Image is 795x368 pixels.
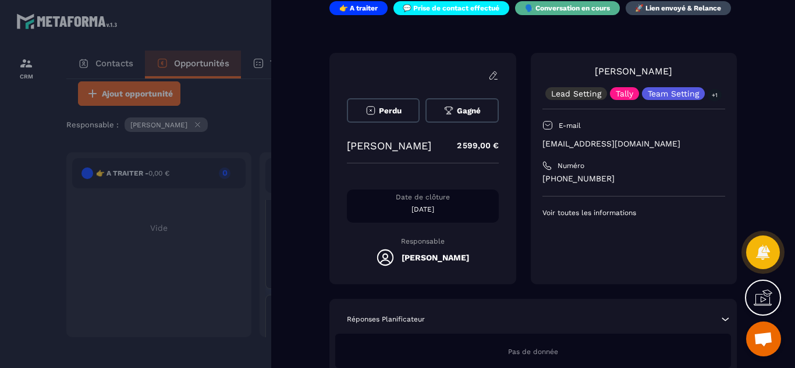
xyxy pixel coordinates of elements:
p: Responsable [347,237,499,245]
button: Perdu [347,98,420,123]
p: Voir toutes les informations [542,208,725,217]
p: Team Setting [648,90,699,98]
div: Ouvrir le chat [746,321,781,356]
p: Date de clôture [347,192,499,202]
span: Perdu [379,106,402,115]
button: Gagné [425,98,498,123]
span: Gagné [457,106,481,115]
p: Numéro [558,161,584,170]
p: Réponses Planificateur [347,315,425,324]
p: [PHONE_NUMBER] [542,173,725,184]
p: [EMAIL_ADDRESS][DOMAIN_NAME] [542,138,725,149]
p: +1 [708,89,722,101]
p: E-mail [559,121,581,130]
p: Tally [616,90,633,98]
p: [DATE] [347,205,499,214]
p: Lead Setting [551,90,601,98]
span: Pas de donnée [508,348,558,356]
p: [PERSON_NAME] [347,140,431,152]
p: 2 599,00 € [445,134,499,157]
h5: [PERSON_NAME] [402,253,469,262]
